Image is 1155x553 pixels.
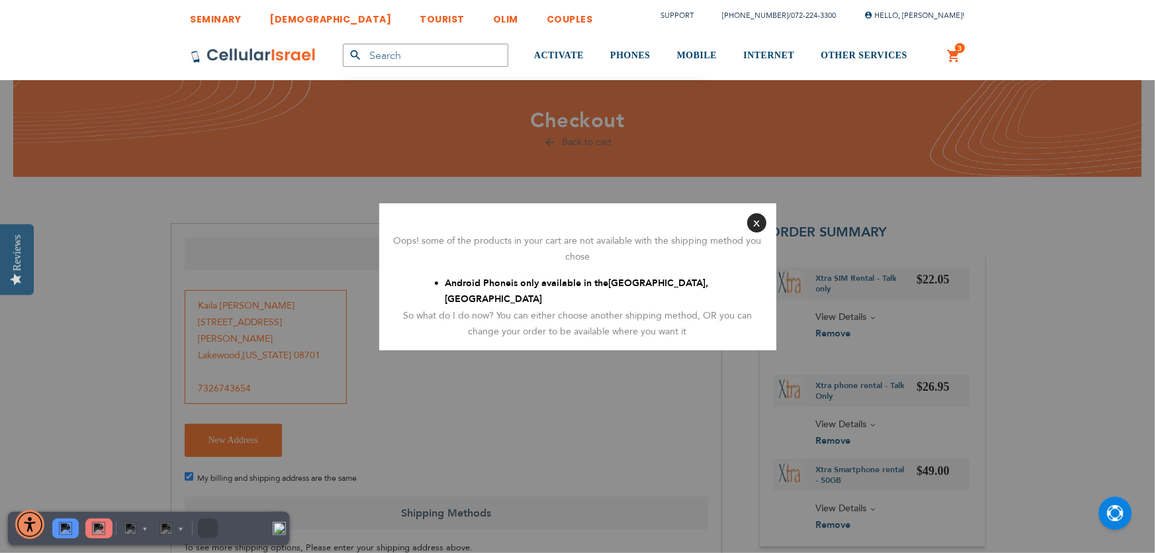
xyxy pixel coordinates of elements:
span: Android Phone [445,277,512,289]
div: Oops! some of the products in your cart are not available with the shipping method you chose [389,233,766,266]
span: is only available in the [512,277,609,289]
div: So what do I do now? You can either choose another shipping method, OR you can change your order ... [389,308,766,340]
div: Accessibility Menu [15,510,44,539]
span: [GEOGRAPHIC_DATA], [GEOGRAPHIC_DATA] [445,277,709,306]
div: Reviews [11,234,23,271]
